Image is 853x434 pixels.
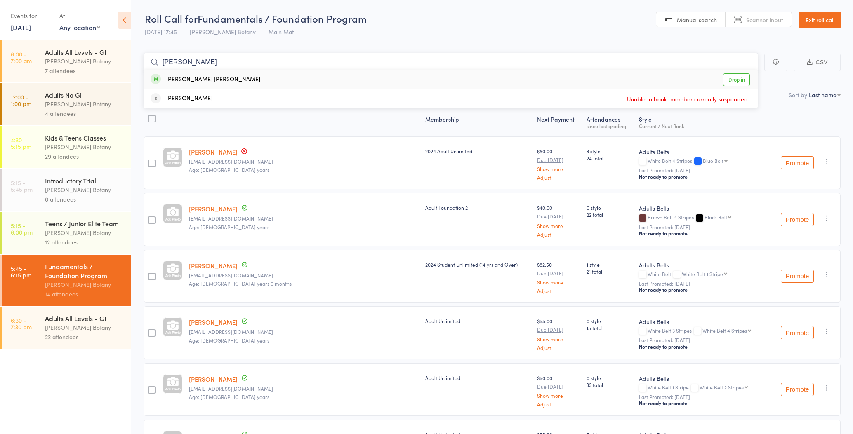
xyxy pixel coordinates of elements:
small: Due [DATE] [537,213,580,219]
time: 6:30 - 7:30 pm [11,317,32,330]
div: Adults Belts [639,317,766,326]
div: Adults Belts [639,261,766,269]
div: Teens / Junior Elite Team [45,219,124,228]
time: 6:00 - 7:00 am [11,51,32,64]
div: Not ready to promote [639,174,766,180]
div: Adult Foundation 2 [425,204,530,211]
small: Last Promoted: [DATE] [639,167,766,173]
div: 22 attendees [45,332,124,342]
a: 6:30 -7:30 pmAdults All Levels - GI[PERSON_NAME] Botany22 attendees [2,307,131,349]
div: White Belt 4 Stripes [639,158,766,165]
div: Adults Belts [639,204,766,212]
div: Adult Unlimited [425,317,530,324]
a: Adjust [537,288,580,293]
div: Last name [809,91,837,99]
div: since last grading [587,123,632,129]
span: 0 style [587,204,632,211]
div: [PERSON_NAME] Botany [45,323,124,332]
small: Last Promoted: [DATE] [639,394,766,400]
time: 4:30 - 5:15 pm [11,136,31,150]
div: Adults No Gi [45,90,124,99]
div: Kids & Teens Classes [45,133,124,142]
small: Due [DATE] [537,157,580,163]
button: Promote [781,383,814,396]
div: $82.50 [537,261,580,293]
a: Adjust [537,401,580,407]
small: Patchelor1290@gmail.com [189,216,419,221]
div: Style [636,111,770,133]
a: Show more [537,393,580,398]
small: Due [DATE] [537,270,580,276]
input: Search by name [144,53,758,72]
a: Show more [537,166,580,171]
span: 1 style [587,261,632,268]
div: White Belt 1 Stripe [682,271,723,277]
div: [PERSON_NAME] Botany [45,56,124,66]
div: Adults All Levels - GI [45,47,124,56]
div: [PERSON_NAME] Botany [45,280,124,289]
small: Due [DATE] [537,384,580,389]
div: Introductory Trial [45,176,124,185]
div: Atten­dances [583,111,635,133]
a: 5:45 -6:15 pmFundamentals / Foundation Program[PERSON_NAME] Botany14 attendees [2,255,131,306]
span: Scanner input [746,16,783,24]
div: Not ready to promote [639,286,766,293]
span: Fundamentals / Foundation Program [198,12,367,25]
div: 29 attendees [45,152,124,161]
div: White Belt 3 Stripes [639,328,766,335]
span: Main Mat [269,28,294,36]
div: Next Payment [534,111,584,133]
div: Adults Belts [639,148,766,156]
time: 5:15 - 5:45 pm [11,179,33,192]
div: [PERSON_NAME] Botany [45,142,124,152]
button: Promote [781,156,814,169]
a: Drop in [723,73,750,86]
div: White Belt 2 Stripes [700,385,744,390]
a: [DATE] [11,23,31,32]
a: Show more [537,223,580,228]
div: Adults All Levels - GI [45,314,124,323]
small: cherenemichelle@hotmail.com [189,272,419,278]
div: At [59,9,100,23]
span: 15 total [587,324,632,331]
time: 5:15 - 6:00 pm [11,222,33,235]
span: 3 style [587,148,632,155]
button: Promote [781,213,814,226]
div: 2024 Student Unlimited (14 yrs and Over) [425,261,530,268]
div: [PERSON_NAME] [PERSON_NAME] [151,75,260,84]
span: 0 style [587,317,632,324]
div: Fundamentals / Foundation Program [45,262,124,280]
div: White Belt 4 Stripes [702,328,747,333]
div: Not ready to promote [639,230,766,237]
button: Promote [781,270,814,283]
div: $60.00 [537,148,580,180]
div: $55.00 [537,317,580,350]
span: Manual search [677,16,717,24]
span: Roll Call for [145,12,198,25]
div: Adult Unlimited [425,374,530,381]
div: [PERSON_NAME] [151,94,212,103]
div: Current / Next Rank [639,123,766,129]
div: Not ready to promote [639,400,766,406]
div: [PERSON_NAME] Botany [45,228,124,237]
div: Black Belt [705,214,727,220]
div: Brown Belt 4 Stripes [639,214,766,221]
a: Show more [537,279,580,285]
span: Age: [DEMOGRAPHIC_DATA] years [189,223,269,230]
span: 0 style [587,374,632,381]
small: Bishendendean@gmail.com [189,159,419,164]
a: 6:00 -7:00 amAdults All Levels - GI[PERSON_NAME] Botany7 attendees [2,40,131,82]
div: 4 attendees [45,109,124,118]
time: 12:00 - 1:00 pm [11,94,31,107]
a: 5:15 -5:45 pmIntroductory Trial[PERSON_NAME] Botany0 attendees [2,169,131,211]
span: [PERSON_NAME] Botany [190,28,256,36]
div: 14 attendees [45,289,124,299]
a: Show more [537,336,580,342]
div: White Belt 1 Stripe [639,385,766,392]
span: 22 total [587,211,632,218]
span: Age: [DEMOGRAPHIC_DATA] years [189,393,269,400]
button: CSV [794,54,841,71]
span: Unable to book: member currently suspended [625,93,750,105]
a: 12:00 -1:00 pmAdults No Gi[PERSON_NAME] Botany4 attendees [2,83,131,125]
div: 2024 Adult Unlimited [425,148,530,155]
